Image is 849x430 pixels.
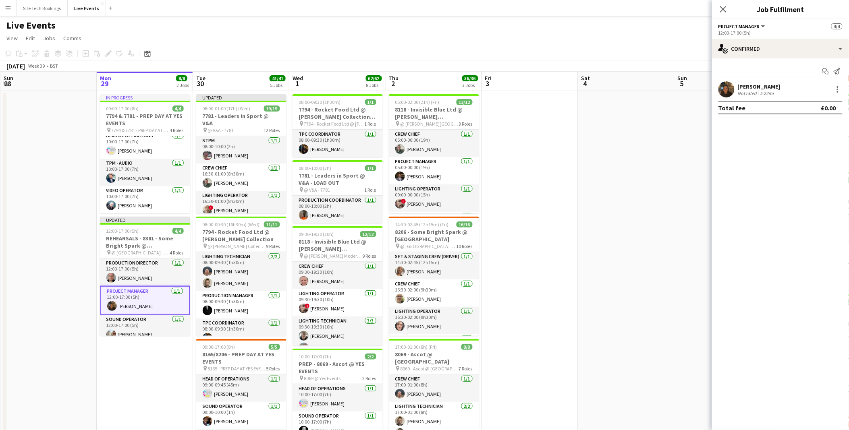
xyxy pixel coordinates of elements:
app-card-role: Project Manager1/112:00-17:00 (5h)[PERSON_NAME] [100,286,190,315]
div: [DATE] [6,62,25,70]
div: 08:00-00:30 (16h30m) (Wed)11/117794 - Rocket Food Ltd @ [PERSON_NAME] Collection @ [PERSON_NAME] ... [196,217,286,336]
app-job-card: 08:00-09:30 (1h30m)1/17794 - Rocket Food Ltd @ [PERSON_NAME] Collection - LOAD OUT 7794 - Rocket ... [293,94,383,157]
app-card-role: Head of Operations1/110:00-17:00 (7h)[PERSON_NAME] [100,131,190,159]
span: 9 Roles [459,121,473,127]
app-card-role: Lighting Operator1/116:30-01:00 (8h30m)![PERSON_NAME] [196,191,286,218]
h3: 7794 - Rocket Food Ltd @ [PERSON_NAME] Collection [196,228,286,243]
h3: 8206 - Some Bright Spark @ [GEOGRAPHIC_DATA] [389,228,479,243]
h3: 7781 - Leaders in Sport @ V&A - LOAD OUT [293,172,383,186]
div: 12:00-17:00 (5h) [718,30,843,36]
div: Confirmed [712,39,849,58]
span: 7794 - Rocket Food Ltd @ [PERSON_NAME] Collection [304,121,365,127]
span: 4/4 [172,228,184,234]
span: 9 Roles [266,243,280,249]
div: [PERSON_NAME] [738,83,780,90]
app-job-card: In progress09:00-17:00 (8h)4/47794 & 7781 - PREP DAY AT YES EVENTS 7794 & 7781 - PREP DAY AT YES ... [100,94,190,213]
span: 08:00-10:00 (2h) [299,165,332,171]
span: @ [PERSON_NAME][GEOGRAPHIC_DATA] - 8118 [401,121,459,127]
span: 10:00-17:00 (7h) [299,354,332,360]
app-card-role: TPC Coordinator1/108:00-09:30 (1h30m)[PERSON_NAME] [293,130,383,157]
span: 19/19 [264,105,280,112]
span: Sat [581,74,590,82]
span: 05:00-02:00 (21h) (Fri) [395,99,440,105]
div: 2 Jobs [176,82,189,88]
app-card-role: Lighting Technician2/208:00-09:30 (1h30m)[PERSON_NAME][PERSON_NAME] [196,252,286,291]
span: 5/5 [269,344,280,350]
span: 4 Roles [170,127,184,133]
app-job-card: Updated12:00-17:00 (5h)4/4REHEARSALS - 8381 - Some Bright Spark @ [GEOGRAPHIC_DATA] @ [GEOGRAPHIC... [100,217,190,336]
button: Site Tech Bookings [17,0,68,16]
span: 11/11 [264,221,280,227]
div: In progress [100,94,190,101]
span: 1/1 [365,165,376,171]
span: ! [209,205,214,210]
span: 12/12 [360,231,376,237]
span: 8/8 [176,75,187,81]
div: Total fee [718,104,746,112]
app-card-role: Set & Staging Crew (Driver)1/114:30-02:45 (12h15m)[PERSON_NAME] [389,252,479,279]
span: 08:00-01:00 (17h) (Wed) [203,105,251,112]
span: 8069 - Ascot @ [GEOGRAPHIC_DATA] [401,366,459,372]
span: 4 [580,79,590,88]
span: Jobs [43,35,55,42]
app-card-role: STPM1/1 [389,212,479,239]
app-card-role: Crew Chief1/109:30-19:30 (10h)[PERSON_NAME] [293,262,383,289]
div: 05:00-02:00 (21h) (Fri)12/128118 - Invisible Blue Ltd @ [PERSON_NAME][GEOGRAPHIC_DATA] @ [PERSON_... [389,94,479,213]
app-card-role: Lighting Operator1/116:30-02:00 (9h30m)[PERSON_NAME] [389,307,479,334]
div: Updated [196,94,286,101]
span: 29 [99,79,111,88]
div: Updated [100,217,190,223]
h3: 7794 & 7781 - PREP DAY AT YES EVENTS [100,112,190,127]
span: ! [401,199,406,204]
span: 41/41 [270,75,286,81]
span: 09:30-19:30 (10h) [299,231,334,237]
h1: Live Events [6,19,56,31]
button: Project Manager [718,23,766,29]
span: View [6,35,18,42]
app-card-role: Lighting Operator1/109:00-00:00 (15h)![PERSON_NAME] [389,184,479,212]
div: 09:30-19:30 (10h)12/128118 - Invisible Blue Ltd @ [PERSON_NAME][GEOGRAPHIC_DATA] @ [PERSON_NAME] ... [293,226,383,345]
h3: 8069 - Ascot @ [GEOGRAPHIC_DATA] [389,351,479,365]
span: 7794 & 7781 - PREP DAY AT YES EVENTS [112,127,170,133]
span: 08:00-00:30 (16h30m) (Wed) [203,221,260,227]
app-card-role: TPC Coordinator1/108:00-09:30 (1h30m)[PERSON_NAME] [196,318,286,346]
h3: 7781 - Leaders in Sport @ V&A [196,112,286,127]
a: View [3,33,21,43]
div: 8 Jobs [366,82,382,88]
app-job-card: Updated08:00-01:00 (17h) (Wed)19/197781 - Leaders in Sport @ V&A @ V&A - 778112 RolesSTPM1/108:00... [196,94,286,213]
span: Tue [196,74,206,82]
app-card-role: Sound Operator1/112:00-17:00 (5h)[PERSON_NAME] [100,315,190,342]
span: 17:00-01:00 (8h) (Fri) [395,344,437,350]
app-card-role: Head of Operations1/109:00-09:45 (45m)[PERSON_NAME] [196,374,286,402]
app-card-role: Lighting Technician4/4 [389,334,479,397]
span: 2 [388,79,399,88]
app-card-role: Lighting Operator1/109:30-19:30 (10h)![PERSON_NAME] [293,289,383,316]
h3: PREP - 8069 - Ascot @ YES EVENTS [293,360,383,375]
app-card-role: Crew Chief1/105:00-00:00 (19h)[PERSON_NAME] [389,130,479,157]
h3: Job Fulfilment [712,4,849,14]
span: 2/2 [365,354,376,360]
app-card-role: Production Coordinator1/108:00-10:00 (2h)[PERSON_NAME] [293,196,383,223]
span: 7 Roles [459,366,473,372]
h3: 8118 - Invisible Blue Ltd @ [PERSON_NAME][GEOGRAPHIC_DATA] [389,106,479,120]
span: 8/8 [461,344,473,350]
h3: 8165/8206 - PREP DAY AT YES EVENTS [196,351,286,365]
button: Live Events [68,0,106,16]
a: Jobs [40,33,58,43]
app-card-role: Crew Chief1/117:00-01:00 (8h)[PERSON_NAME] [389,374,479,402]
span: 36/36 [462,75,478,81]
app-card-role: Video Operator1/110:00-17:00 (7h)[PERSON_NAME] [100,186,190,213]
span: Thu [389,74,399,82]
app-job-card: 14:30-02:45 (12h15m) (Fri)16/168206 - Some Bright Spark @ [GEOGRAPHIC_DATA] @ [GEOGRAPHIC_DATA] -... [389,217,479,336]
span: 1 Role [365,187,376,193]
span: 09:00-17:00 (8h) [203,344,235,350]
span: 62/62 [366,75,382,81]
span: @ V&A - 7781 [208,127,234,133]
div: Not rated [738,90,759,96]
span: 4/4 [831,23,843,29]
span: 5 Roles [266,366,280,372]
